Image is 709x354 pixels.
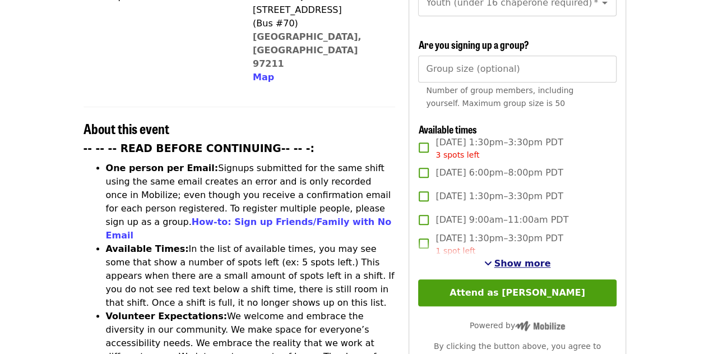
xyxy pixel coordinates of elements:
[418,56,616,82] input: [object Object]
[253,3,386,17] div: [STREET_ADDRESS]
[494,258,551,269] span: Show more
[84,118,169,138] span: About this event
[435,166,563,180] span: [DATE] 6:00pm–8:00pm PDT
[106,242,396,310] li: In the list of available times, you may see some that show a number of spots left (ex: 5 spots le...
[435,150,479,159] span: 3 spots left
[253,72,274,82] span: Map
[253,31,362,69] a: [GEOGRAPHIC_DATA], [GEOGRAPHIC_DATA] 97211
[435,190,563,203] span: [DATE] 1:30pm–3:30pm PDT
[435,213,568,227] span: [DATE] 9:00am–11:00am PDT
[435,246,475,255] span: 1 spot left
[84,142,314,154] strong: -- -- -- READ BEFORE CONTINUING-- -- -:
[418,37,529,52] span: Are you signing up a group?
[106,311,228,321] strong: Volunteer Expectations:
[435,136,563,161] span: [DATE] 1:30pm–3:30pm PDT
[106,162,396,242] li: Signups submitted for the same shift using the same email creates an error and is only recorded o...
[470,321,565,330] span: Powered by
[106,217,392,241] a: How-to: Sign up Friends/Family with No Email
[484,257,551,270] button: See more timeslots
[515,321,565,331] img: Powered by Mobilize
[435,232,563,257] span: [DATE] 1:30pm–3:30pm PDT
[253,17,386,30] div: (Bus #70)
[426,86,573,108] span: Number of group members, including yourself. Maximum group size is 50
[418,279,616,306] button: Attend as [PERSON_NAME]
[418,122,476,136] span: Available times
[106,163,219,173] strong: One person per Email:
[106,243,189,254] strong: Available Times:
[253,71,274,84] button: Map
